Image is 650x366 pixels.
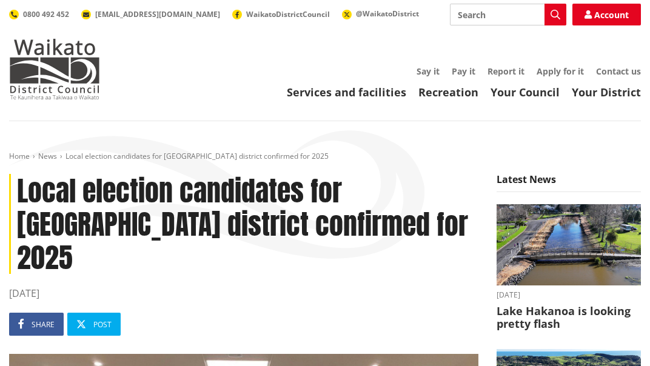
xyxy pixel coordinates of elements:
a: [EMAIL_ADDRESS][DOMAIN_NAME] [81,9,220,19]
span: [EMAIL_ADDRESS][DOMAIN_NAME] [95,9,220,19]
a: Apply for it [537,65,584,77]
a: Post [67,313,121,336]
h1: Local election candidates for [GEOGRAPHIC_DATA] district confirmed for 2025 [9,174,478,274]
a: Contact us [596,65,641,77]
a: Share [9,313,64,336]
a: Home [9,151,30,161]
h3: Lake Hakanoa is looking pretty flash [497,305,641,331]
span: Post [93,319,112,330]
span: Local election candidates for [GEOGRAPHIC_DATA] district confirmed for 2025 [65,151,329,161]
a: Services and facilities [287,85,406,99]
a: Your District [572,85,641,99]
img: Lake Hakanoa footbridge [497,204,641,285]
span: @WaikatoDistrict [356,8,419,19]
span: 0800 492 452 [23,9,69,19]
h5: Latest News [497,174,641,192]
img: Waikato District Council - Te Kaunihera aa Takiwaa o Waikato [9,39,100,99]
a: 0800 492 452 [9,9,69,19]
a: @WaikatoDistrict [342,8,419,19]
a: Your Council [491,85,560,99]
input: Search input [450,4,566,25]
a: A serene riverside scene with a clear blue sky, featuring a small bridge over a reflective river,... [497,204,641,331]
a: WaikatoDistrictCouncil [232,9,330,19]
nav: breadcrumb [9,151,641,162]
a: Recreation [418,85,478,99]
time: [DATE] [9,286,478,301]
a: Say it [417,65,440,77]
a: Account [572,4,641,25]
a: Pay it [452,65,475,77]
span: WaikatoDistrictCouncil [246,9,330,19]
time: [DATE] [497,291,641,299]
span: Share [32,319,55,330]
a: Report it [487,65,524,77]
a: News [38,151,57,161]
